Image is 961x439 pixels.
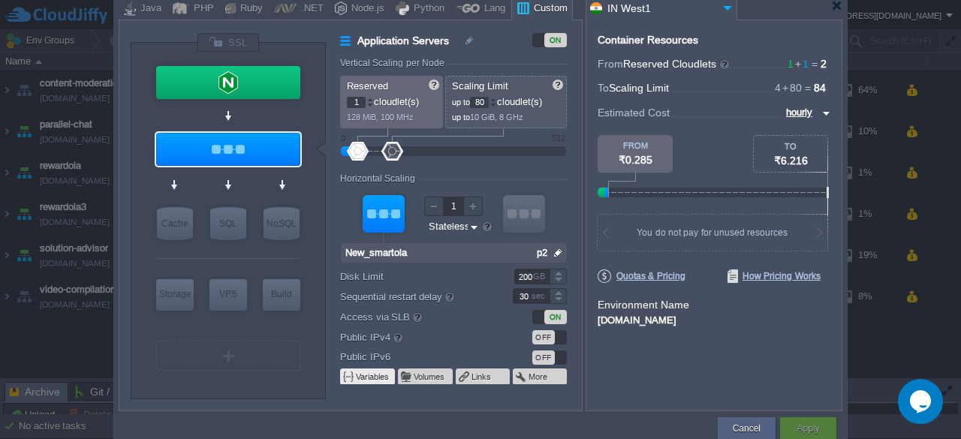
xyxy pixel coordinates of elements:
span: 1 [788,58,794,70]
span: To [598,82,609,94]
div: Application Servers [156,133,300,166]
div: NoSQL Databases [264,207,300,240]
div: Load Balancer [156,66,300,99]
div: SQL Databases [210,207,246,240]
div: Build Node [263,279,300,311]
div: 512 [552,134,565,143]
span: = [802,82,814,94]
div: Create New Layer [156,341,300,371]
p: cloudlet(s) [452,92,562,108]
label: Public IPv6 [340,349,493,365]
label: Access via SLB [340,308,493,325]
span: 80 [781,82,802,94]
span: Scaling Limit [452,80,508,92]
span: = [809,58,821,70]
span: How Pricing Works [728,269,821,283]
p: cloudlet(s) [347,92,438,108]
div: 0 [341,134,345,143]
span: 4 [775,82,781,94]
div: OFF [532,350,555,365]
span: 2 [821,58,827,70]
span: ₹6.216 [774,155,808,167]
iframe: chat widget [898,379,946,424]
div: ON [544,33,567,47]
div: Cache [157,207,193,240]
button: Links [471,371,493,383]
div: ON [544,310,567,324]
span: Scaling Limit [609,82,669,94]
label: Public IPv4 [340,329,493,345]
label: Environment Name [598,299,689,311]
span: up to [452,98,470,107]
button: Variables [356,371,390,383]
span: + [794,58,803,70]
span: From [598,58,623,70]
span: Quotas & Pricing [598,269,685,283]
span: 1 [794,58,809,70]
div: Storage [156,279,194,309]
div: FROM [598,141,673,150]
button: Volumes [414,371,446,383]
span: 10 GiB, 8 GHz [470,113,523,122]
div: OFF [532,330,555,344]
span: Reserved [347,80,388,92]
span: ₹0.285 [619,154,652,166]
span: Reserved Cloudlets [623,58,731,70]
span: Estimated Cost [598,104,670,121]
div: SQL [210,207,246,240]
div: Container Resources [598,35,698,46]
div: NoSQL [264,207,300,240]
button: More [529,371,549,383]
button: Apply [797,421,819,436]
div: Vertical Scaling per Node [340,58,448,68]
span: + [781,82,790,94]
div: sec [532,289,548,303]
button: Cancel [733,421,761,436]
div: VPS [209,279,247,309]
div: Storage Containers [156,279,194,311]
span: up to [452,113,470,122]
span: 84 [814,82,826,94]
div: Elastic VPS [209,279,247,311]
label: Disk Limit [340,269,493,284]
label: Sequential restart delay [340,288,493,305]
div: [DOMAIN_NAME] [598,312,830,326]
span: 128 MiB, 100 MHz [347,113,414,122]
div: TO [754,142,827,151]
div: Build [263,279,300,309]
div: GB [533,269,548,284]
div: Horizontal Scaling [340,173,419,184]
